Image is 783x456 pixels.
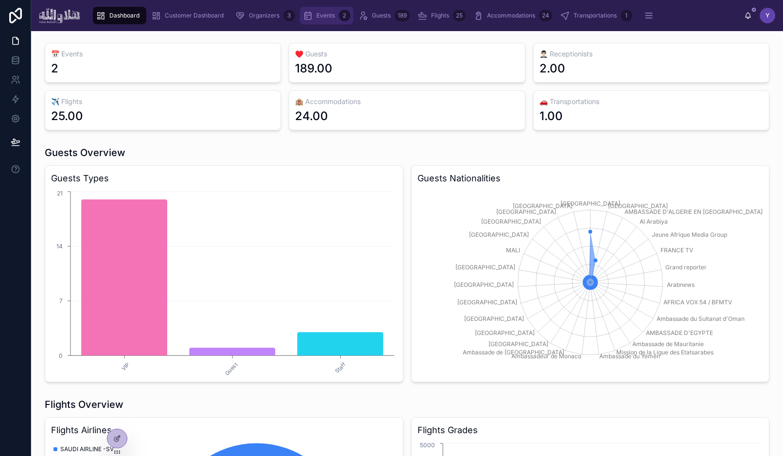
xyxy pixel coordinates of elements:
[621,10,632,21] div: 1
[165,12,224,19] span: Customer Dashboard
[639,218,667,225] tspan: Al Arabiya
[51,172,397,185] h3: Guests Types
[625,208,763,215] tspan: AMBASSADE D'ALGERIE EN [GEOGRAPHIC_DATA]
[45,398,123,411] h1: Flights Overview
[418,423,764,437] h3: Flights Grades
[657,315,745,322] tspan: Ambassade du Sultanat d'Oman
[148,7,230,24] a: Customer Dashboard
[470,7,555,24] a: Accommodations24
[316,12,335,19] span: Events
[51,49,275,59] h3: 📅 Events
[608,202,668,210] tspan: [GEOGRAPHIC_DATA]
[599,352,660,360] tspan: Ambassade du Yémen
[539,97,763,106] h3: 🚗 Transportations
[339,10,350,21] div: 2
[295,108,328,124] div: 24.00
[249,12,279,19] span: Organizers
[455,263,515,271] tspan: [GEOGRAPHIC_DATA]
[646,329,713,336] tspan: AMBASSADE D'EGYPTE
[766,12,769,19] span: Y
[88,5,744,26] div: scrollable content
[295,49,519,59] h3: ♥️ Guests
[469,231,529,238] tspan: [GEOGRAPHIC_DATA]
[57,190,63,197] tspan: 21
[513,202,573,210] tspan: [GEOGRAPHIC_DATA]
[475,329,535,336] tspan: [GEOGRAPHIC_DATA]
[453,10,466,21] div: 25
[109,12,139,19] span: Dashboard
[60,445,114,453] span: SAUDI AIRLINE -SV
[415,7,469,24] a: Flights25
[333,361,347,375] text: Staff
[431,12,449,19] span: Flights
[283,10,295,21] div: 3
[496,208,556,215] tspan: [GEOGRAPHIC_DATA]
[616,349,713,356] tspan: Mission de la Ligue des Etatsarabes
[51,108,83,124] div: 25.00
[51,189,397,376] div: chart
[462,349,564,356] tspan: Ambassade de [GEOGRAPHIC_DATA]
[355,7,413,24] a: Guests189
[665,263,707,271] tspan: Grand reporter
[224,361,239,377] text: Guest
[39,8,80,23] img: App logo
[295,61,332,76] div: 189.00
[487,12,535,19] span: Accommodations
[539,61,565,76] div: 2.00
[666,281,694,288] tspan: Arabnews
[59,352,63,359] tspan: 0
[661,246,693,254] tspan: FRANCE TV
[295,97,519,106] h3: 🏨 Accommodations
[663,298,732,306] tspan: AFRICA VOX 54 / BFMTV
[464,315,524,322] tspan: [GEOGRAPHIC_DATA]
[557,7,635,24] a: Transportations1
[395,10,410,21] div: 189
[574,12,617,19] span: Transportations
[51,423,397,437] h3: Flights Airlines
[93,7,146,24] a: Dashboard
[632,341,704,348] tspan: Ambassade de Mauritanie
[420,441,435,449] tspan: 5000
[539,49,763,59] h3: 🤵🏻‍♂️ Receptionists
[454,281,514,288] tspan: [GEOGRAPHIC_DATA]
[511,352,581,360] tspan: Ambassadeur de Monaco
[51,97,275,106] h3: ✈️ Flights
[232,7,298,24] a: Organizers3
[652,231,727,238] tspan: Jeune Afrique Media Group
[300,7,353,24] a: Events2
[45,146,125,159] h1: Guests Overview
[539,10,552,21] div: 24
[51,61,58,76] div: 2
[418,189,764,376] div: chart
[56,243,63,250] tspan: 14
[539,108,563,124] div: 1.00
[506,246,520,254] tspan: MALI
[457,298,517,306] tspan: [GEOGRAPHIC_DATA]
[481,218,541,225] tspan: [GEOGRAPHIC_DATA]
[59,297,63,304] tspan: 7
[560,200,620,208] tspan: [GEOGRAPHIC_DATA]
[488,341,548,348] tspan: [GEOGRAPHIC_DATA]
[120,361,131,372] text: VIP
[418,172,764,185] h3: Guests Nationalities
[372,12,391,19] span: Guests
